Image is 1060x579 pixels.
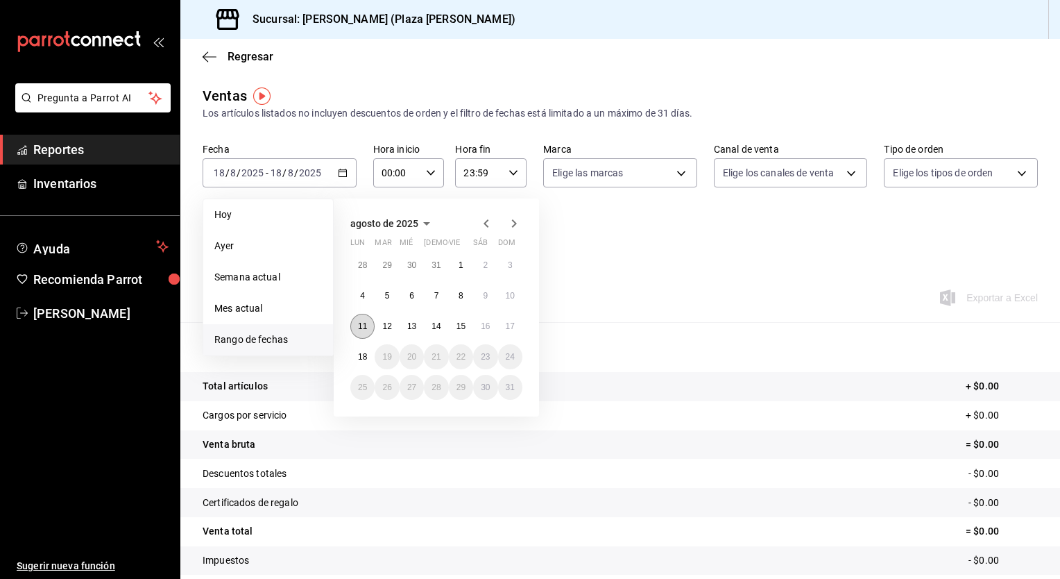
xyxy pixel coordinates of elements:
[241,11,515,28] h3: Sucursal: [PERSON_NAME] (Plaza [PERSON_NAME])
[966,437,1038,452] p: = $0.00
[966,379,1038,394] p: + $0.00
[10,101,171,115] a: Pregunta a Parrot AI
[498,375,522,400] button: 31 de agosto de 2025
[287,167,294,178] input: --
[456,383,465,392] abbr: 29 de agosto de 2025
[350,314,375,339] button: 11 de agosto de 2025
[449,375,473,400] button: 29 de agosto de 2025
[33,140,169,159] span: Reportes
[424,344,448,369] button: 21 de agosto de 2025
[424,238,506,253] abbr: jueves
[214,333,322,347] span: Rango de fechas
[449,283,473,308] button: 8 de agosto de 2025
[400,375,424,400] button: 27 de agosto de 2025
[508,260,513,270] abbr: 3 de agosto de 2025
[203,496,298,510] p: Certificados de regalo
[966,408,1038,423] p: + $0.00
[552,166,623,180] span: Elige las marcas
[498,253,522,278] button: 3 de agosto de 2025
[358,260,367,270] abbr: 28 de julio de 2025
[203,467,287,481] p: Descuentos totales
[456,321,465,331] abbr: 15 de agosto de 2025
[237,167,241,178] span: /
[424,283,448,308] button: 7 de agosto de 2025
[15,83,171,112] button: Pregunta a Parrot AI
[968,467,1038,481] p: - $0.00
[473,283,497,308] button: 9 de agosto de 2025
[282,167,287,178] span: /
[382,383,391,392] abbr: 26 de agosto de 2025
[483,291,488,301] abbr: 9 de agosto de 2025
[375,375,399,400] button: 26 de agosto de 2025
[214,208,322,222] span: Hoy
[473,375,497,400] button: 30 de agosto de 2025
[424,375,448,400] button: 28 de agosto de 2025
[37,91,149,106] span: Pregunta a Parrot AI
[449,344,473,369] button: 22 de agosto de 2025
[214,270,322,285] span: Semana actual
[214,301,322,316] span: Mes actual
[498,238,515,253] abbr: domingo
[373,144,445,154] label: Hora inicio
[33,270,169,289] span: Recomienda Parrot
[253,87,271,105] img: Tooltip marker
[203,106,1038,121] div: Los artículos listados no incluyen descuentos de orden y el filtro de fechas está limitado a un m...
[350,375,375,400] button: 25 de agosto de 2025
[350,238,365,253] abbr: lunes
[375,314,399,339] button: 12 de agosto de 2025
[456,352,465,362] abbr: 22 de agosto de 2025
[33,304,169,323] span: [PERSON_NAME]
[506,321,515,331] abbr: 17 de agosto de 2025
[400,314,424,339] button: 13 de agosto de 2025
[153,36,164,47] button: open_drawer_menu
[203,339,1038,355] p: Resumen
[400,344,424,369] button: 20 de agosto de 2025
[498,344,522,369] button: 24 de agosto de 2025
[473,253,497,278] button: 2 de agosto de 2025
[498,283,522,308] button: 10 de agosto de 2025
[225,167,230,178] span: /
[203,524,253,539] p: Venta total
[375,344,399,369] button: 19 de agosto de 2025
[203,379,268,394] p: Total artículos
[375,253,399,278] button: 29 de julio de 2025
[506,291,515,301] abbr: 10 de agosto de 2025
[294,167,298,178] span: /
[506,352,515,362] abbr: 24 de agosto de 2025
[431,383,441,392] abbr: 28 de agosto de 2025
[431,321,441,331] abbr: 14 de agosto de 2025
[382,260,391,270] abbr: 29 de julio de 2025
[407,352,416,362] abbr: 20 de agosto de 2025
[203,50,273,63] button: Regresar
[203,85,247,106] div: Ventas
[360,291,365,301] abbr: 4 de agosto de 2025
[203,144,357,154] label: Fecha
[214,239,322,253] span: Ayer
[17,559,169,573] span: Sugerir nueva función
[449,253,473,278] button: 1 de agosto de 2025
[33,238,151,255] span: Ayuda
[434,291,439,301] abbr: 7 de agosto de 2025
[473,344,497,369] button: 23 de agosto de 2025
[723,166,834,180] span: Elige los canales de venta
[298,167,322,178] input: ----
[714,144,868,154] label: Canal de venta
[459,291,463,301] abbr: 8 de agosto de 2025
[481,383,490,392] abbr: 30 de agosto de 2025
[481,321,490,331] abbr: 16 de agosto de 2025
[350,283,375,308] button: 4 de agosto de 2025
[228,50,273,63] span: Regresar
[407,383,416,392] abbr: 27 de agosto de 2025
[358,321,367,331] abbr: 11 de agosto de 2025
[407,321,416,331] abbr: 13 de agosto de 2025
[431,260,441,270] abbr: 31 de julio de 2025
[241,167,264,178] input: ----
[431,352,441,362] abbr: 21 de agosto de 2025
[483,260,488,270] abbr: 2 de agosto de 2025
[203,437,255,452] p: Venta bruta
[473,314,497,339] button: 16 de agosto de 2025
[382,352,391,362] abbr: 19 de agosto de 2025
[375,238,391,253] abbr: martes
[424,253,448,278] button: 31 de julio de 2025
[449,238,460,253] abbr: viernes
